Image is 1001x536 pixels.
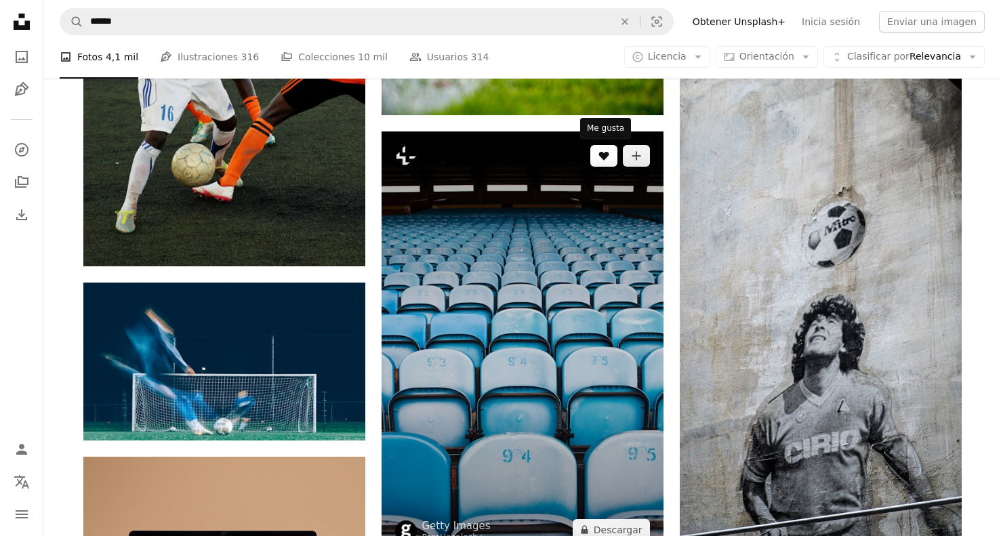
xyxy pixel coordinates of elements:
span: 316 [241,49,259,64]
button: Búsqueda visual [640,9,673,35]
a: Explorar [8,136,35,163]
span: Clasificar por [847,51,910,62]
span: 314 [471,49,489,64]
img: Foto timelapse de jugador de fútbol pateando pelota [83,283,365,440]
img: person playing soccer [83,79,365,266]
span: 10 mil [358,49,388,64]
a: Colecciones [8,169,35,196]
a: Ilustraciones 316 [160,35,259,79]
div: Me gusta [580,118,631,140]
a: Historial de descargas [8,201,35,228]
span: Licencia [648,51,687,62]
a: Iniciar sesión / Registrarse [8,436,35,463]
a: Inicio — Unsplash [8,8,35,38]
a: Fotos [8,43,35,70]
a: Colecciones 10 mil [281,35,388,79]
button: Me gusta [590,145,617,167]
button: Orientación [716,46,818,68]
a: Ilustraciones [8,76,35,103]
button: Clasificar porRelevancia [823,46,985,68]
a: Filas de asientos azules y blancos en un estadio [382,336,663,348]
a: Getty Images [422,519,491,533]
button: Licencia [624,46,710,68]
span: Orientación [739,51,794,62]
a: Obtener Unsplash+ [685,11,794,33]
button: Borrar [610,9,640,35]
span: Relevancia [847,50,961,64]
form: Encuentra imágenes en todo el sitio [60,8,674,35]
button: Menú [8,501,35,528]
a: Inicia sesión [794,11,868,33]
button: Idioma [8,468,35,495]
a: Usuarios 314 [409,35,489,79]
a: Hombre con camiseta gris de cuello redondo [680,306,962,318]
a: person playing soccer [83,166,365,178]
button: Añade a la colección [623,145,650,167]
button: Enviar una imagen [879,11,985,33]
button: Buscar en Unsplash [60,9,83,35]
a: Foto timelapse de jugador de fútbol pateando pelota [83,355,365,367]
